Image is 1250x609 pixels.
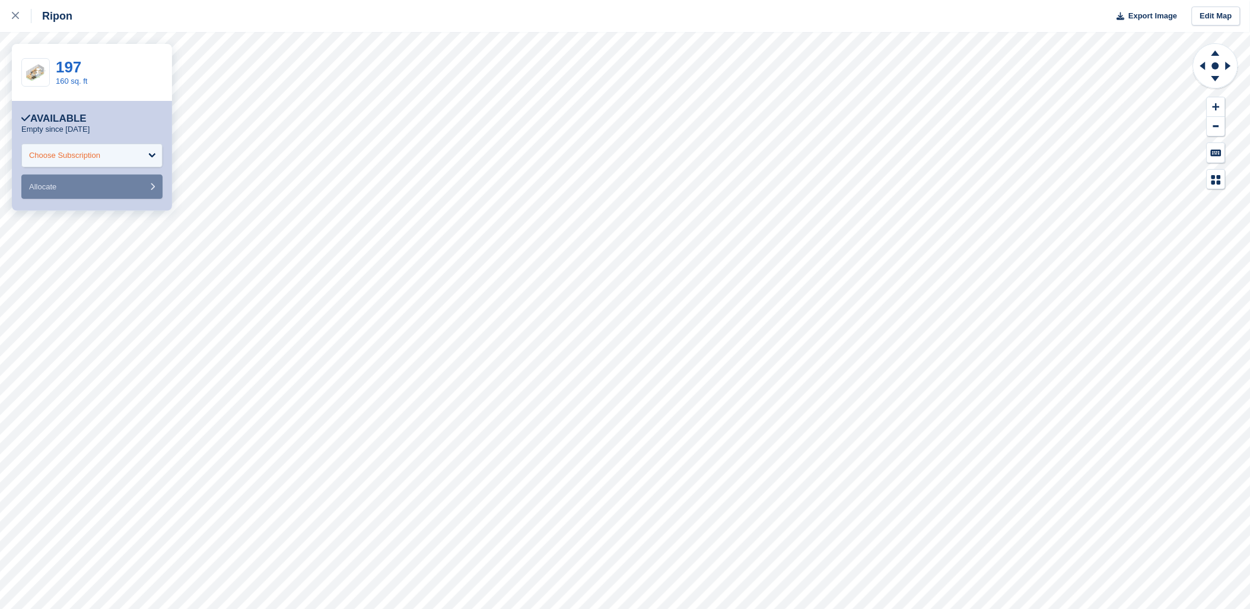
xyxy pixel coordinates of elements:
span: Export Image [1128,10,1177,22]
button: Export Image [1110,7,1178,26]
img: SCA-160sqft.jpg [22,63,49,82]
button: Allocate [21,175,163,199]
span: Allocate [29,182,56,191]
div: Ripon [31,9,72,23]
a: 160 sq. ft [56,77,87,85]
a: Edit Map [1192,7,1241,26]
div: Available [21,113,87,125]
button: Keyboard Shortcuts [1207,143,1225,163]
div: Choose Subscription [29,150,100,161]
button: Zoom Out [1207,117,1225,137]
button: Map Legend [1207,170,1225,189]
p: Empty since [DATE] [21,125,90,134]
button: Zoom In [1207,97,1225,117]
a: 197 [56,58,81,76]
